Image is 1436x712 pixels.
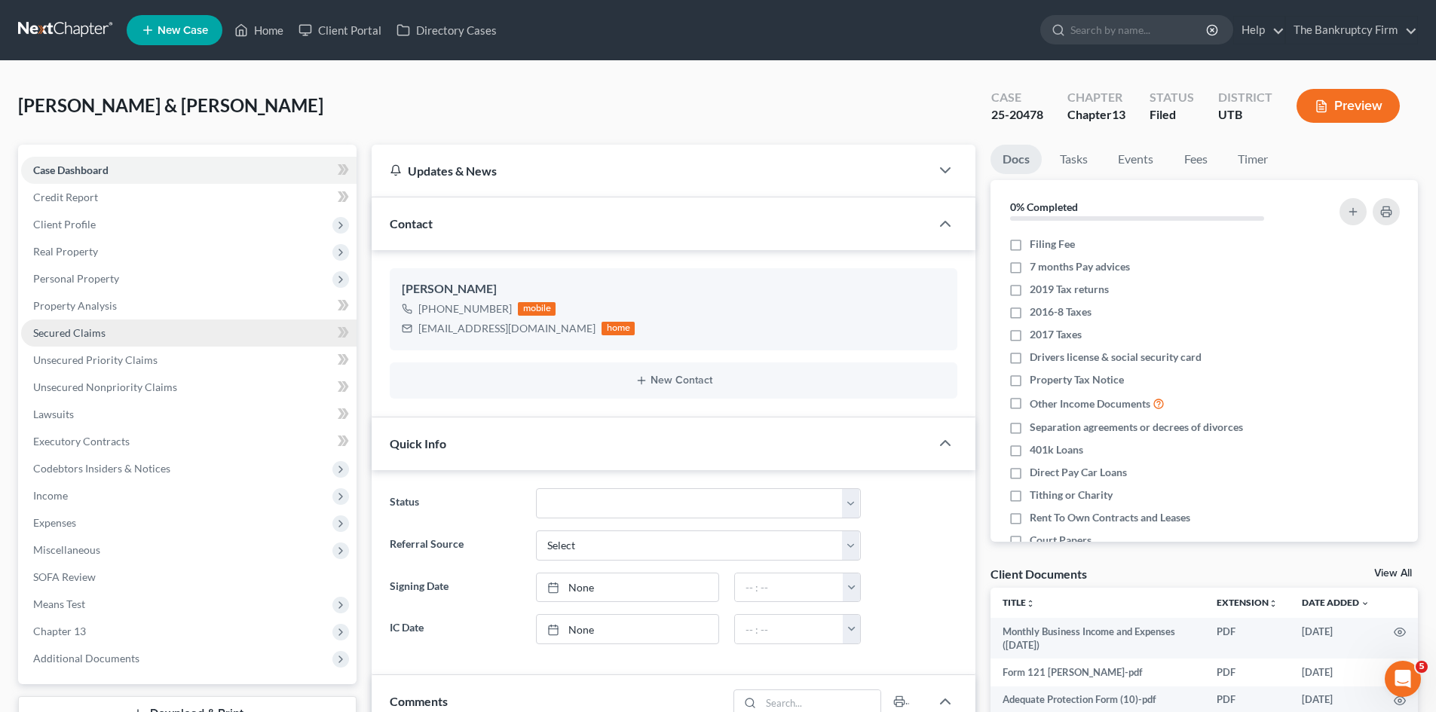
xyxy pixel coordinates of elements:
strong: 0% Completed [1010,200,1078,213]
span: Real Property [33,245,98,258]
span: 401k Loans [1030,442,1083,457]
a: Home [227,17,291,44]
span: Property Tax Notice [1030,372,1124,387]
div: Updates & News [390,163,912,179]
a: SOFA Review [21,564,357,591]
span: Other Income Documents [1030,396,1150,411]
a: Tasks [1048,145,1100,174]
span: Executory Contracts [33,435,130,448]
a: Help [1234,17,1284,44]
input: -- : -- [735,615,844,643]
div: District [1218,89,1272,106]
div: Chapter [1067,106,1125,124]
span: Unsecured Priority Claims [33,353,158,366]
button: New Contact [402,374,945,387]
span: 7 months Pay advices [1030,259,1130,274]
span: SOFA Review [33,570,96,583]
a: Extensionunfold_more [1217,597,1278,608]
a: Credit Report [21,184,357,211]
span: Quick Info [390,436,446,451]
td: Monthly Business Income and Expenses ([DATE]) [991,618,1205,659]
span: Contact [390,216,433,231]
span: Lawsuits [33,408,74,420]
a: View All [1374,568,1412,579]
span: Income [33,489,68,502]
a: Docs [991,145,1042,174]
input: Search by name... [1070,16,1208,44]
span: Codebtors Insiders & Notices [33,462,170,475]
iframe: Intercom live chat [1385,661,1421,697]
span: New Case [158,25,208,36]
a: Date Added expand_more [1302,597,1370,608]
a: Titleunfold_more [1003,597,1035,608]
a: Fees [1171,145,1220,174]
span: Client Profile [33,218,96,231]
span: 13 [1112,107,1125,121]
i: unfold_more [1026,599,1035,608]
div: Chapter [1067,89,1125,106]
span: Tithing or Charity [1030,487,1113,503]
span: Drivers license & social security card [1030,350,1202,365]
a: None [537,573,718,602]
a: Client Portal [291,17,389,44]
div: UTB [1218,106,1272,124]
div: home [602,322,635,335]
a: Events [1106,145,1165,174]
div: Case [991,89,1043,106]
span: Case Dashboard [33,163,109,176]
span: [PERSON_NAME] & [PERSON_NAME] [18,94,323,116]
a: Directory Cases [389,17,504,44]
span: Property Analysis [33,299,117,312]
span: Comments [390,694,448,708]
td: PDF [1205,659,1290,686]
i: unfold_more [1269,599,1278,608]
button: Preview [1297,89,1400,123]
span: Credit Report [33,191,98,203]
span: [PHONE_NUMBER] [418,302,512,315]
i: expand_more [1361,599,1370,608]
span: Separation agreements or decrees of divorces [1030,420,1243,435]
a: None [537,615,718,643]
td: Form 121 [PERSON_NAME]-pdf [991,659,1205,686]
div: Filed [1150,106,1194,124]
span: Chapter 13 [33,625,86,637]
a: Lawsuits [21,401,357,428]
span: Rent To Own Contracts and Leases [1030,510,1190,525]
input: -- : -- [735,573,844,602]
a: Property Analysis [21,292,357,319]
label: Referral Source [382,530,528,561]
td: [DATE] [1290,618,1382,659]
a: Unsecured Priority Claims [21,347,357,374]
span: Unsecured Nonpriority Claims [33,380,177,393]
label: Signing Date [382,573,528,603]
span: Means Test [33,597,85,610]
span: 2016-8 Taxes [1030,304,1092,319]
span: 5 [1416,661,1428,673]
span: Additional Documents [33,652,139,665]
td: [DATE] [1290,659,1382,686]
div: 25-20478 [991,106,1043,124]
span: Expenses [33,516,76,529]
div: Client Documents [991,566,1087,582]
td: PDF [1205,618,1290,659]
a: Secured Claims [21,319,357,347]
a: Timer [1226,145,1280,174]
div: Status [1150,89,1194,106]
span: Filing Fee [1030,237,1075,252]
label: Status [382,488,528,518]
label: IC Date [382,614,528,644]
div: mobile [518,302,556,316]
a: Unsecured Nonpriority Claims [21,374,357,401]
span: Personal Property [33,272,119,285]
a: Executory Contracts [21,428,357,455]
span: 2017 Taxes [1030,327,1082,342]
div: [PERSON_NAME] [402,280,945,298]
span: Miscellaneous [33,543,100,556]
a: Case Dashboard [21,157,357,184]
span: 2019 Tax returns [1030,282,1109,297]
div: [EMAIL_ADDRESS][DOMAIN_NAME] [418,321,596,336]
span: Direct Pay Car Loans [1030,465,1127,480]
span: Secured Claims [33,326,106,339]
a: The Bankruptcy Firm [1286,17,1417,44]
span: Court Papers [1030,533,1092,548]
